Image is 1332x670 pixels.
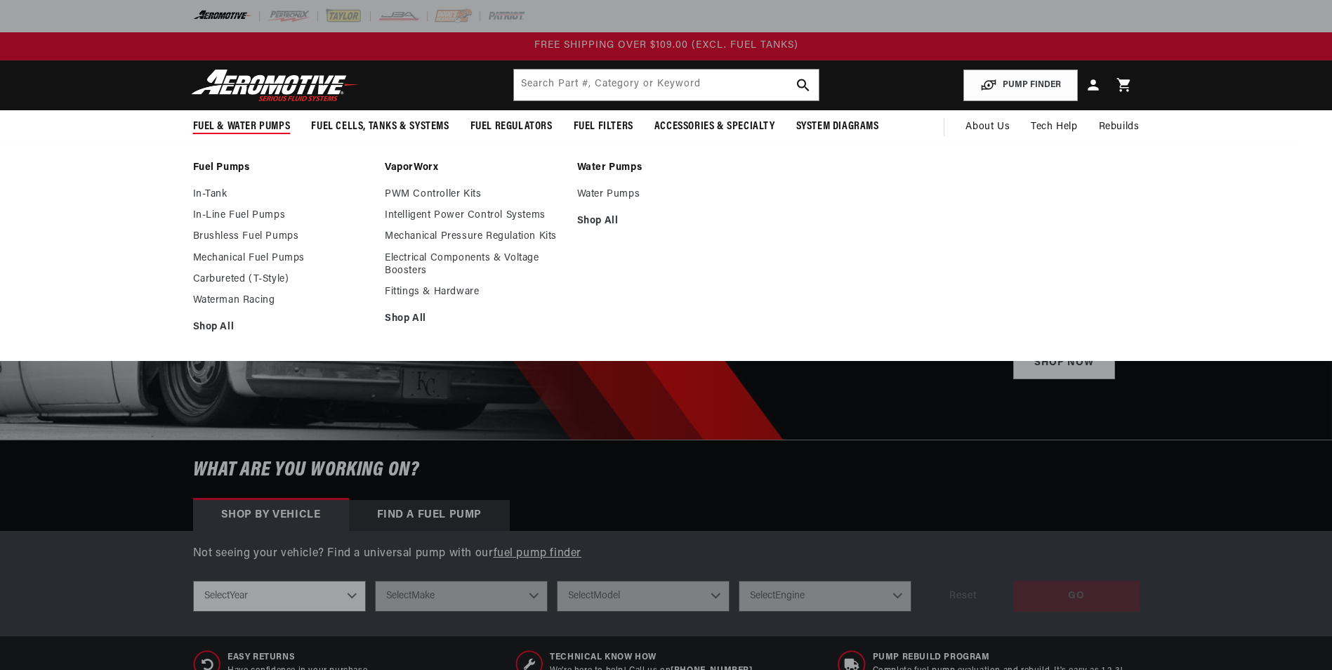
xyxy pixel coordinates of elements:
select: Engine [739,581,911,612]
a: Water Pumps [577,162,756,174]
span: About Us [965,121,1010,132]
span: Easy Returns [228,652,369,664]
span: Fuel Regulators [470,119,553,134]
select: Model [557,581,730,612]
h6: What are you working on? [158,440,1175,500]
a: Mechanical Fuel Pumps [193,252,371,265]
span: Fuel Filters [574,119,633,134]
summary: System Diagrams [786,110,890,143]
a: In-Line Fuel Pumps [193,209,371,222]
a: Brushless Fuel Pumps [193,230,371,243]
span: System Diagrams [796,119,879,134]
input: Search by Part Number, Category or Keyword [514,70,819,100]
div: Shop by vehicle [193,500,349,531]
button: search button [788,70,819,100]
a: Intelligent Power Control Systems [385,209,563,222]
select: Make [375,581,548,612]
summary: Fuel Filters [563,110,644,143]
a: PWM Controller Kits [385,188,563,201]
span: FREE SHIPPING OVER $109.00 (EXCL. FUEL TANKS) [534,40,798,51]
a: Fuel Pumps [193,162,371,174]
summary: Fuel Cells, Tanks & Systems [301,110,459,143]
a: Fittings & Hardware [385,286,563,298]
a: Electrical Components & Voltage Boosters [385,252,563,277]
button: PUMP FINDER [963,70,1078,101]
a: Shop All [385,313,563,325]
a: VaporWorx [385,162,563,174]
span: Rebuilds [1099,119,1140,135]
a: Shop All [193,321,371,334]
span: Fuel Cells, Tanks & Systems [311,119,449,134]
summary: Accessories & Specialty [644,110,786,143]
span: Accessories & Specialty [654,119,775,134]
a: Mechanical Pressure Regulation Kits [385,230,563,243]
div: Find a Fuel Pump [349,500,510,531]
a: In-Tank [193,188,371,201]
span: Technical Know How [550,652,752,664]
p: Not seeing your vehicle? Find a universal pump with our [193,545,1140,563]
img: Aeromotive [187,69,363,102]
summary: Rebuilds [1088,110,1150,144]
summary: Fuel Regulators [460,110,563,143]
summary: Tech Help [1020,110,1088,144]
a: Shop Now [1013,348,1115,380]
span: Tech Help [1031,119,1077,135]
select: Year [193,581,366,612]
a: Water Pumps [577,188,756,201]
a: fuel pump finder [494,548,582,559]
a: Waterman Racing [193,294,371,307]
summary: Fuel & Water Pumps [183,110,301,143]
span: Pump Rebuild program [873,652,1123,664]
span: Fuel & Water Pumps [193,119,291,134]
a: About Us [955,110,1020,144]
a: Carbureted (T-Style) [193,273,371,286]
a: Shop All [577,215,756,228]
